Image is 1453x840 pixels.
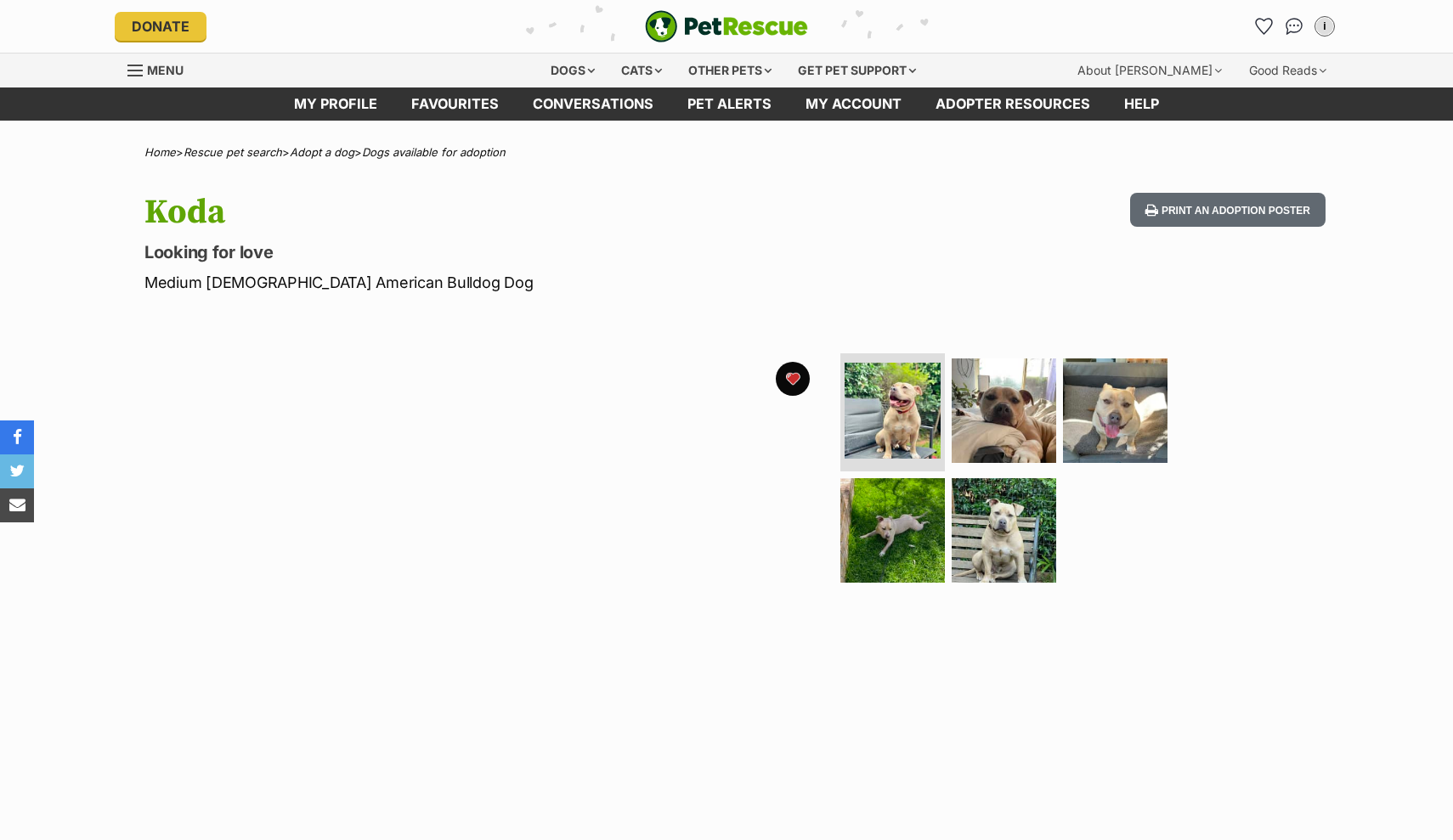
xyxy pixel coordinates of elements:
div: > > > [102,146,1351,159]
a: Dogs available for adoption [362,145,506,159]
h1: Koda [144,193,863,232]
div: Good Reads [1237,54,1338,87]
a: Favourites [394,87,516,121]
p: Looking for love [144,240,863,264]
button: favourite [776,362,810,396]
img: Photo of Koda [1063,358,1167,463]
img: chat-41dd97257d64d25036548639549fe6c8038ab92f7586957e7f3b1b290dea8141.svg [1286,18,1303,35]
p: Medium [DEMOGRAPHIC_DATA] American Bulldog Dog [144,271,863,294]
a: Menu [127,54,195,84]
div: Get pet support [786,54,928,87]
ul: Account quick links [1250,13,1338,40]
a: Adopt a dog [290,145,354,159]
a: Conversations [1281,13,1308,40]
img: Photo of Koda [952,478,1056,583]
a: My profile [277,87,394,121]
a: conversations [516,87,670,121]
a: Home [144,145,176,159]
div: About [PERSON_NAME] [1066,54,1234,87]
img: Photo of Koda [840,478,945,583]
div: i [1316,18,1333,35]
a: Rescue pet search [184,145,282,159]
button: My account [1311,13,1338,40]
div: Dogs [539,54,607,87]
a: Adopter resources [919,87,1107,121]
a: Pet alerts [670,87,789,121]
a: Donate [115,12,206,41]
a: PetRescue [645,10,808,42]
a: My account [789,87,919,121]
div: Other pets [676,54,783,87]
img: Photo of Koda [952,358,1056,463]
a: Help [1107,87,1176,121]
button: Print an adoption poster [1130,193,1326,228]
div: Cats [609,54,674,87]
img: logo-e224e6f780fb5917bec1dbf3a21bbac754714ae5b6737aabdf751b685950b380.svg [645,10,808,42]
span: Menu [147,63,184,77]
a: Favourites [1250,13,1277,40]
img: Photo of Koda [845,363,941,459]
